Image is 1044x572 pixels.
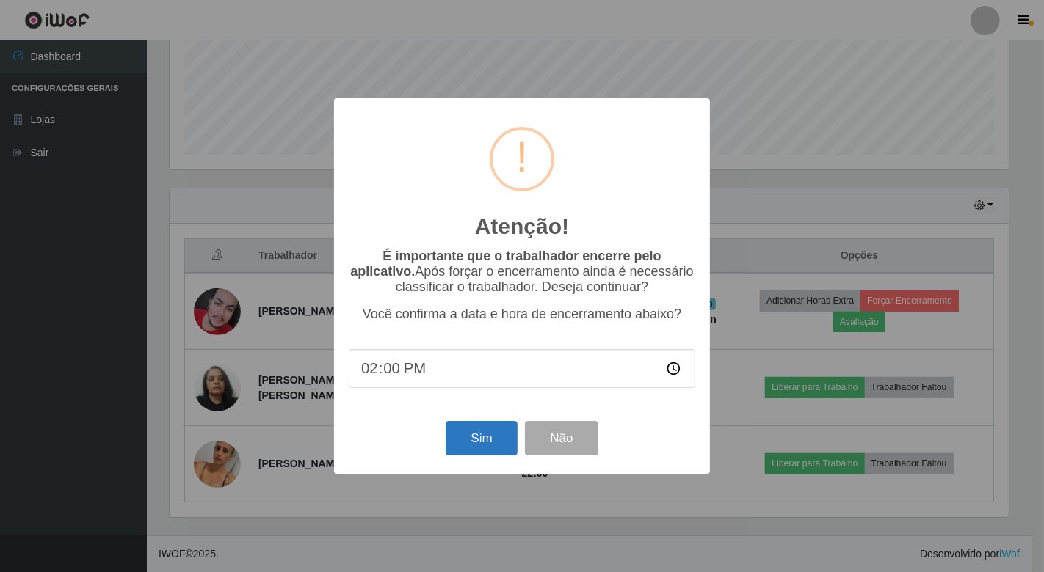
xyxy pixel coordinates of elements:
[349,249,695,295] p: Após forçar o encerramento ainda é necessário classificar o trabalhador. Deseja continuar?
[446,421,517,455] button: Sim
[525,421,598,455] button: Não
[350,249,661,279] b: É importante que o trabalhador encerre pelo aplicativo.
[475,213,569,240] h2: Atenção!
[349,307,695,322] p: Você confirma a data e hora de encerramento abaixo?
